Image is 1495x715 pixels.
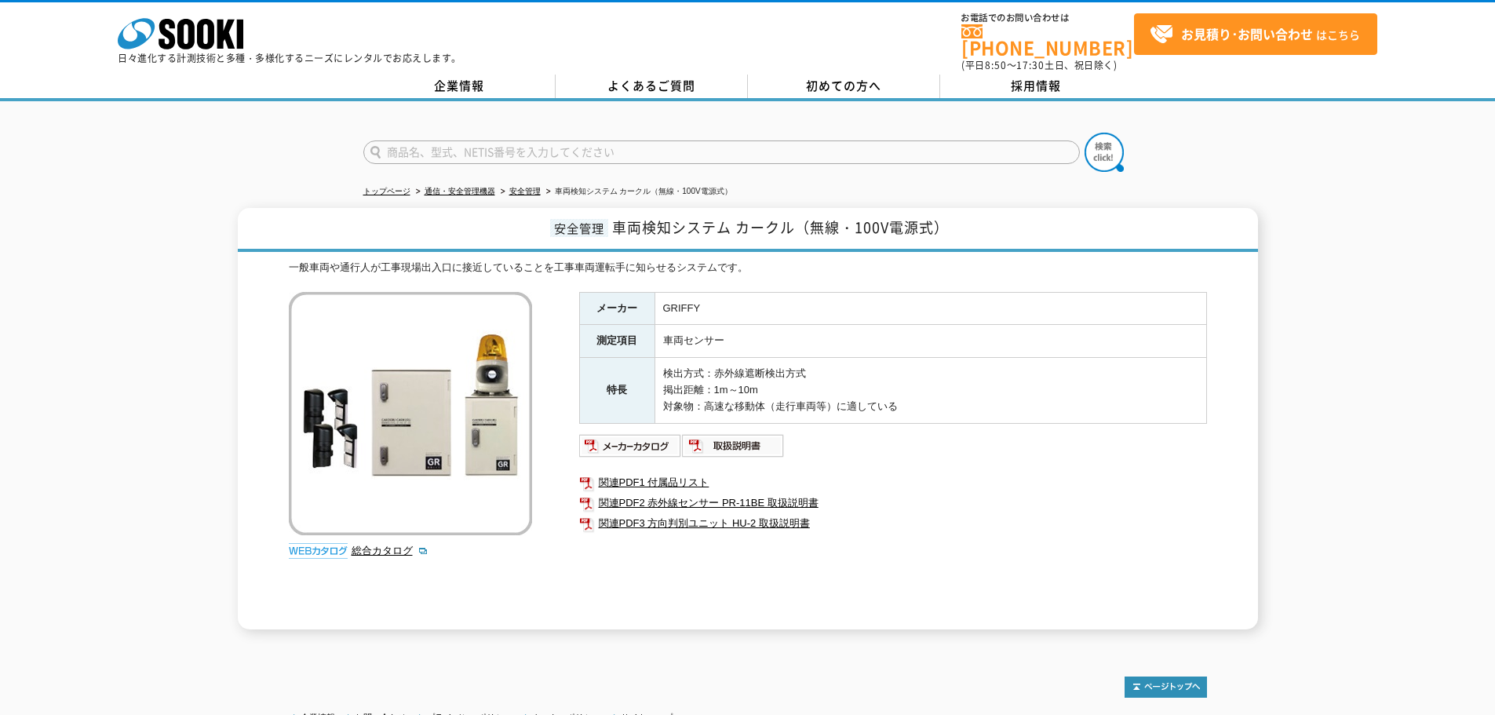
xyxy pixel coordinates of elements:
a: 取扱説明書 [682,443,785,455]
span: お電話でのお問い合わせは [961,13,1134,23]
a: 安全管理 [509,187,541,195]
a: トップページ [363,187,410,195]
td: 車両センサー [655,325,1206,358]
img: webカタログ [289,543,348,559]
a: [PHONE_NUMBER] [961,24,1134,57]
span: 安全管理 [550,219,608,237]
td: 検出方式：赤外線遮断検出方式 掲出距離：1m～10m 対象物：高速な移動体（走行車両等）に適している [655,358,1206,423]
li: 車両検知システム カークル（無線・100V電源式） [543,184,732,200]
td: GRIFFY [655,292,1206,325]
img: メーカーカタログ [579,433,682,458]
p: 日々進化する計測技術と多種・多様化するニーズにレンタルでお応えします。 [118,53,461,63]
a: 関連PDF3 方向判別ユニット HU-2 取扱説明書 [579,513,1207,534]
a: 初めての方へ [748,75,940,98]
a: 関連PDF1 付属品リスト [579,472,1207,493]
a: メーカーカタログ [579,443,682,455]
a: 通信・安全管理機器 [425,187,495,195]
a: お見積り･お問い合わせはこちら [1134,13,1377,55]
span: はこちら [1150,23,1360,46]
span: 17:30 [1016,58,1045,72]
img: btn_search.png [1085,133,1124,172]
span: 車両検知システム カークル（無線・100V電源式） [612,217,949,238]
a: 採用情報 [940,75,1132,98]
th: 特長 [579,358,655,423]
th: メーカー [579,292,655,325]
span: 初めての方へ [806,77,881,94]
a: 企業情報 [363,75,556,98]
strong: お見積り･お問い合わせ [1181,24,1313,43]
input: 商品名、型式、NETIS番号を入力してください [363,140,1080,164]
img: 取扱説明書 [682,433,785,458]
span: (平日 ～ 土日、祝日除く) [961,58,1117,72]
img: トップページへ [1125,677,1207,698]
span: 8:50 [985,58,1007,72]
img: 車両検知システム カークル（無線・100V電源式） [289,292,532,535]
a: よくあるご質問 [556,75,748,98]
a: 関連PDF2 赤外線センサー PR-11BE 取扱説明書 [579,493,1207,513]
div: 一般車両や通行人が工事現場出入口に接近していることを工事車両運転手に知らせるシステムです。 [289,260,1207,276]
a: 総合カタログ [352,545,428,556]
th: 測定項目 [579,325,655,358]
